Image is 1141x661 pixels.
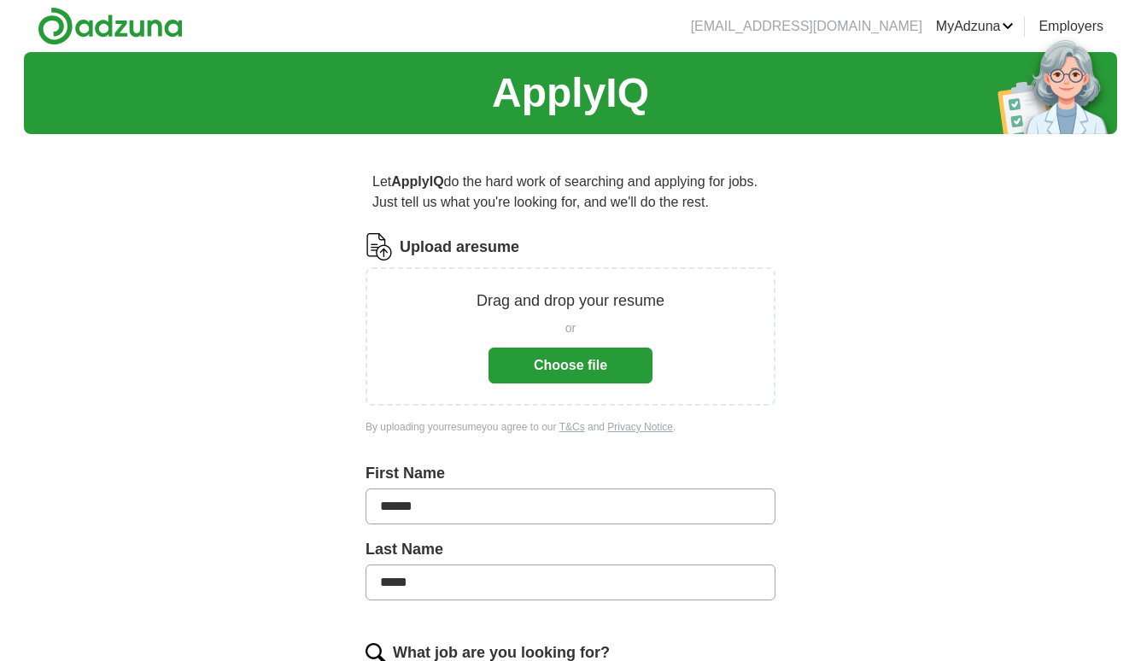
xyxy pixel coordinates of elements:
[607,421,673,433] a: Privacy Notice
[391,174,443,189] strong: ApplyIQ
[936,16,1015,37] a: MyAdzuna
[565,319,576,337] span: or
[1039,16,1103,37] a: Employers
[691,16,922,37] li: [EMAIL_ADDRESS][DOMAIN_NAME]
[366,165,775,219] p: Let do the hard work of searching and applying for jobs. Just tell us what you're looking for, an...
[366,462,775,485] label: First Name
[489,348,652,383] button: Choose file
[477,290,664,313] p: Drag and drop your resume
[400,236,519,259] label: Upload a resume
[366,419,775,435] div: By uploading your resume you agree to our and .
[492,62,649,124] h1: ApplyIQ
[38,7,183,45] img: Adzuna logo
[559,421,585,433] a: T&Cs
[366,538,775,561] label: Last Name
[366,233,393,260] img: CV Icon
